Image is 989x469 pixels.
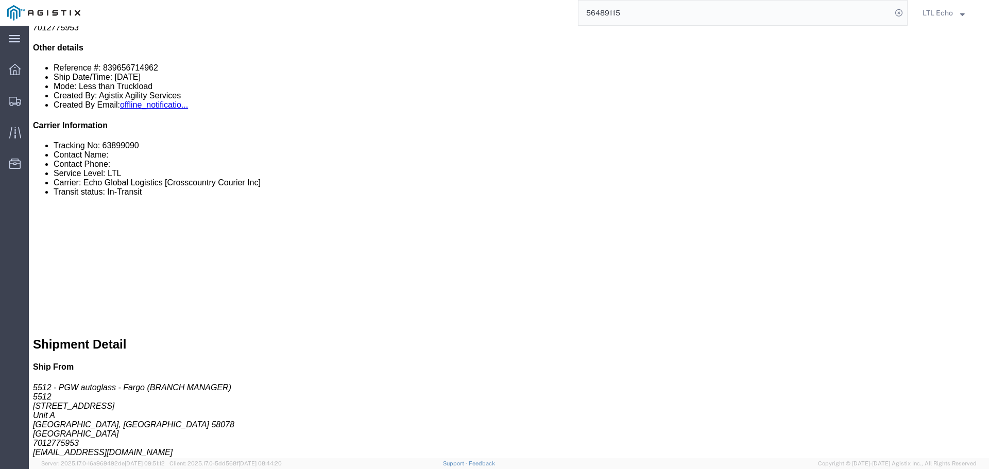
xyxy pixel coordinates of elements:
span: LTL Echo [923,7,953,19]
span: Copyright © [DATE]-[DATE] Agistix Inc., All Rights Reserved [818,459,977,468]
button: LTL Echo [922,7,975,19]
a: Support [443,460,469,466]
span: [DATE] 09:51:12 [125,460,165,466]
a: Feedback [469,460,495,466]
img: logo [7,5,80,21]
span: [DATE] 08:44:20 [238,460,282,466]
iframe: FS Legacy Container [29,26,989,458]
span: Server: 2025.17.0-16a969492de [41,460,165,466]
span: Client: 2025.17.0-5dd568f [169,460,282,466]
input: Search for shipment number, reference number [578,1,892,25]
